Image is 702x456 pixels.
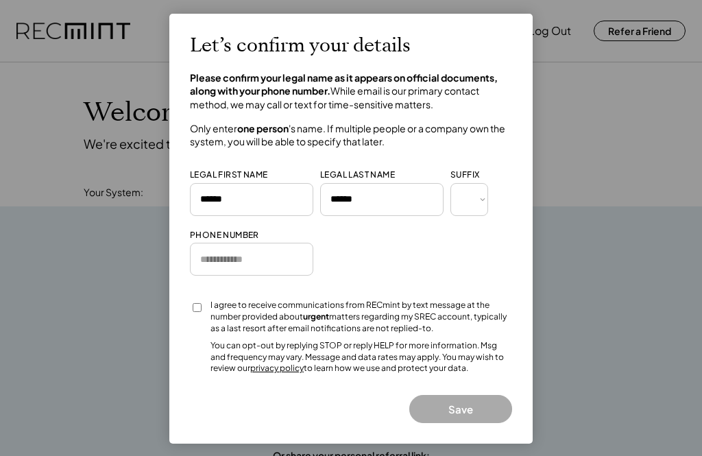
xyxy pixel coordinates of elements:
div: SUFFIX [450,169,479,181]
h2: Let’s confirm your details [190,34,411,58]
strong: urgent [303,311,329,322]
h4: While email is our primary contact method, we may call or text for time-sensitive matters. [190,71,512,112]
div: LEGAL LAST NAME [320,169,395,181]
div: You can opt-out by replying STOP or reply HELP for more information. Msg and frequency may vary. ... [210,340,512,374]
div: I agree to receive communications from RECmint by text message at the number provided about matte... [210,300,512,334]
strong: Please confirm your legal name as it appears on official documents, along with your phone number. [190,71,499,97]
a: privacy policy [250,363,304,373]
h4: Only enter 's name. If multiple people or a company own the system, you will be able to specify t... [190,122,512,149]
button: Save [409,395,512,423]
div: PHONE NUMBER [190,230,259,241]
strong: one person [237,122,289,134]
div: LEGAL FIRST NAME [190,169,267,181]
